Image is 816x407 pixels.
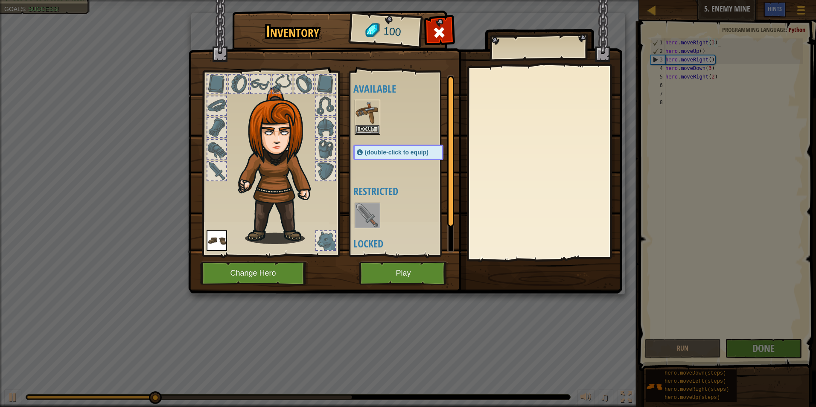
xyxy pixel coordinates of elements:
[234,87,326,244] img: hair_f2.png
[359,262,448,285] button: Play
[356,125,379,134] button: Equip
[382,23,402,40] span: 100
[365,149,428,156] span: (double-click to equip)
[353,238,460,249] h4: Locked
[207,230,227,251] img: portrait.png
[238,23,347,41] h1: Inventory
[353,83,460,94] h4: Available
[200,262,309,285] button: Change Hero
[356,101,379,125] img: portrait.png
[356,203,379,227] img: portrait.png
[353,186,460,197] h4: Restricted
